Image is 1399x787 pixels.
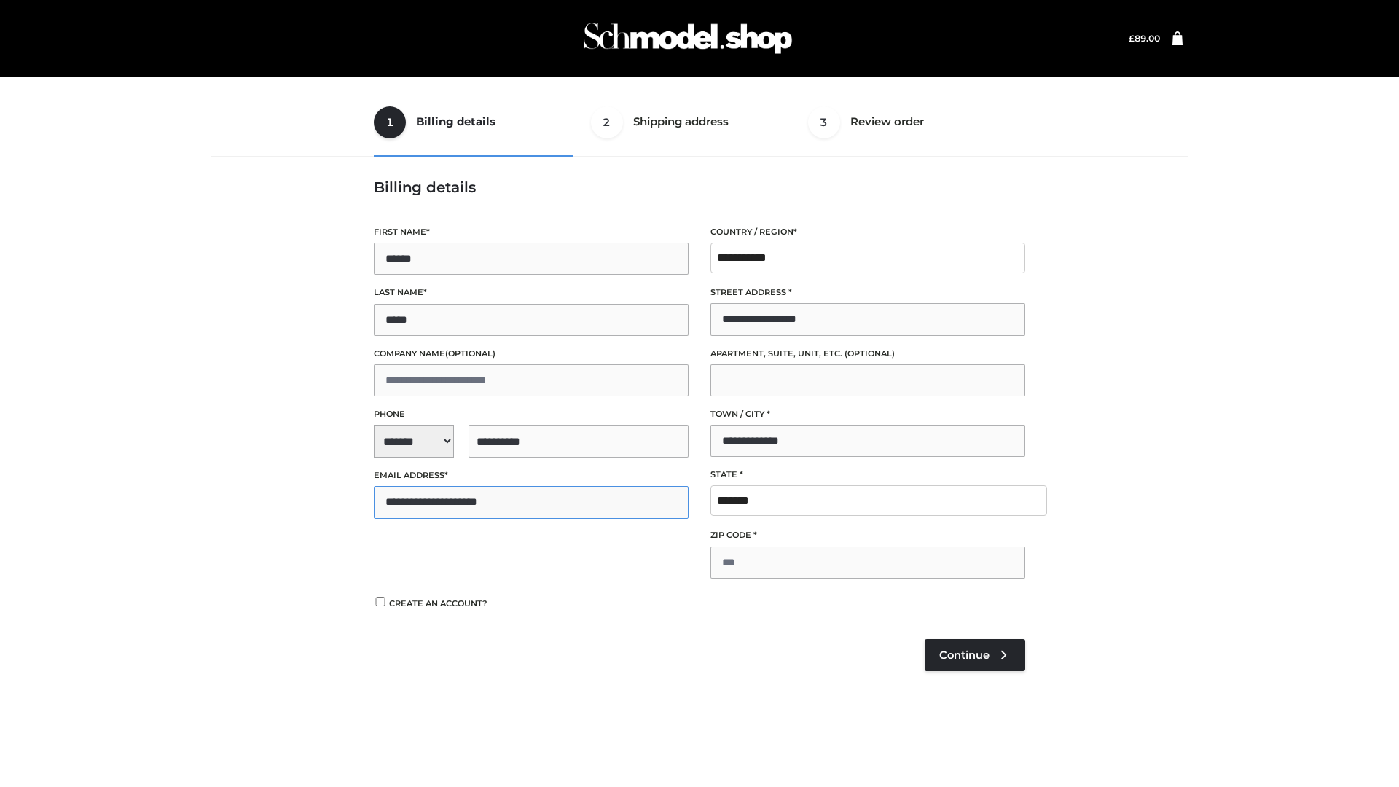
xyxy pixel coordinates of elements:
label: Email address [374,469,689,482]
bdi: 89.00 [1129,33,1160,44]
label: Street address [710,286,1025,299]
span: Create an account? [389,598,487,608]
label: Last name [374,286,689,299]
label: State [710,468,1025,482]
a: £89.00 [1129,33,1160,44]
label: First name [374,225,689,239]
label: Town / City [710,407,1025,421]
span: (optional) [445,348,495,359]
label: Apartment, suite, unit, etc. [710,347,1025,361]
label: ZIP Code [710,528,1025,542]
a: Continue [925,639,1025,671]
span: (optional) [845,348,895,359]
img: Schmodel Admin 964 [579,9,797,67]
h3: Billing details [374,179,1025,196]
span: Continue [939,649,990,662]
label: Country / Region [710,225,1025,239]
span: £ [1129,33,1135,44]
label: Phone [374,407,689,421]
input: Create an account? [374,597,387,606]
label: Company name [374,347,689,361]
